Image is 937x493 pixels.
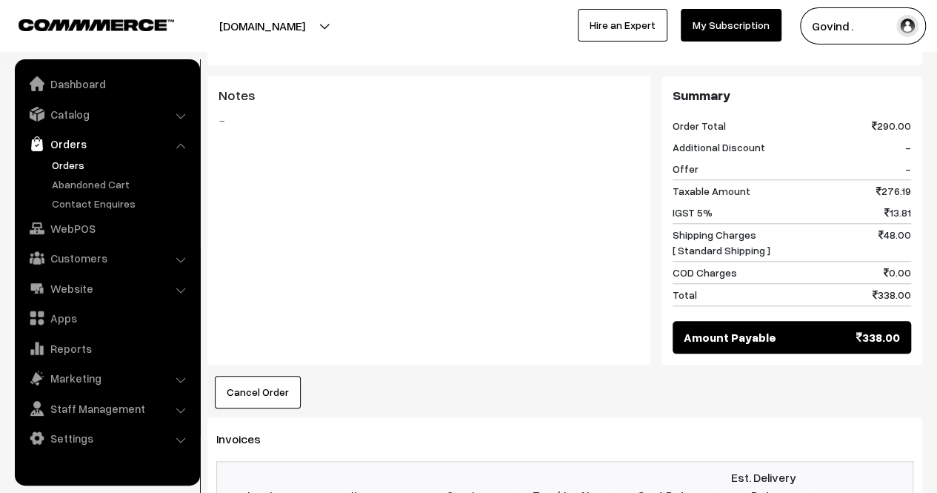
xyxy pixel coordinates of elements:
span: - [905,139,911,155]
span: 0.00 [884,265,911,280]
a: COMMMERCE [19,15,148,33]
a: Orders [48,157,195,173]
span: Total [673,287,697,302]
a: Apps [19,305,195,331]
a: WebPOS [19,215,195,242]
span: Offer [673,161,698,176]
span: 276.19 [876,183,911,199]
span: Invoices [216,431,279,446]
img: COMMMERCE [19,19,174,30]
span: Shipping Charges [ Standard Shipping ] [673,227,770,258]
a: Orders [19,130,195,157]
span: Additional Discount [673,139,765,155]
button: Cancel Order [215,376,301,408]
blockquote: - [219,111,639,129]
h3: Summary [673,87,911,104]
span: 290.00 [872,118,911,133]
span: IGST 5% [673,205,713,220]
a: Catalog [19,101,195,128]
a: Dashboard [19,70,195,97]
a: Customers [19,245,195,271]
span: 13.81 [884,205,911,220]
a: Abandoned Cart [48,176,195,192]
span: Order Total [673,118,726,133]
span: - [905,161,911,176]
span: 338.00 [873,287,911,302]
span: Taxable Amount [673,183,750,199]
a: Staff Management [19,395,195,422]
span: Amount Payable [684,328,776,346]
a: Hire an Expert [578,9,667,42]
a: My Subscription [681,9,781,42]
img: user [896,15,918,37]
a: Contact Enquires [48,196,195,211]
a: Settings [19,425,195,451]
a: Website [19,275,195,302]
span: 48.00 [878,227,911,258]
a: Marketing [19,365,195,391]
h3: Notes [219,87,639,104]
span: COD Charges [673,265,737,280]
button: [DOMAIN_NAME] [167,7,357,44]
button: Govind . [800,7,926,44]
span: 338.00 [856,328,900,346]
a: Reports [19,335,195,362]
